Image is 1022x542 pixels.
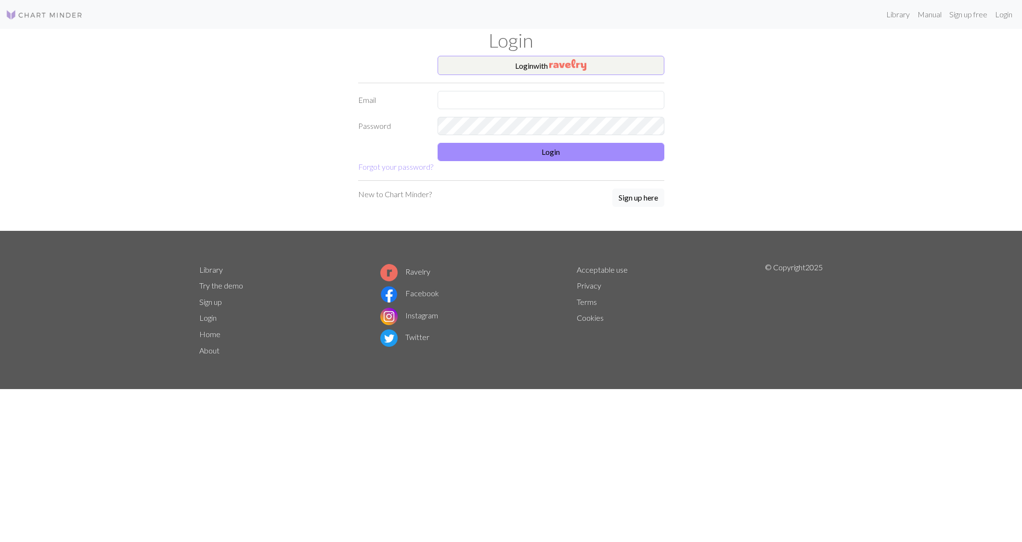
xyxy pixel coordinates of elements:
a: Sign up here [612,189,664,208]
a: Instagram [380,311,438,320]
button: Sign up here [612,189,664,207]
a: Sign up free [945,5,991,24]
img: Logo [6,9,83,21]
img: Instagram logo [380,308,398,325]
button: Login [438,143,664,161]
a: Library [882,5,914,24]
img: Ravelry [549,59,586,71]
a: Terms [577,297,597,306]
a: Cookies [577,313,604,322]
img: Twitter logo [380,329,398,347]
label: Password [352,117,432,135]
p: © Copyright 2025 [765,262,823,359]
a: Home [199,329,220,339]
label: Email [352,91,432,109]
img: Facebook logo [380,286,398,303]
img: Ravelry logo [380,264,398,281]
a: Ravelry [380,267,430,276]
a: Twitter [380,332,429,341]
a: About [199,346,220,355]
a: Login [991,5,1016,24]
p: New to Chart Minder? [358,189,432,200]
a: Acceptable use [577,265,628,274]
a: Manual [914,5,945,24]
a: Forgot your password? [358,162,433,171]
button: Loginwith [438,56,664,75]
a: Privacy [577,281,601,290]
a: Login [199,313,217,322]
a: Facebook [380,289,439,298]
a: Sign up [199,297,222,306]
h1: Login [194,29,829,52]
a: Try the demo [199,281,243,290]
a: Library [199,265,223,274]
